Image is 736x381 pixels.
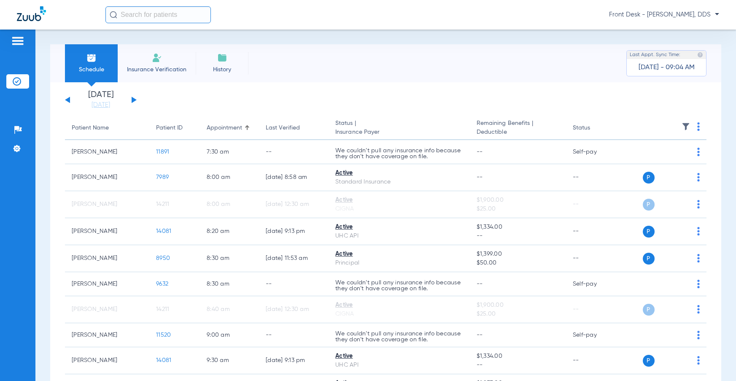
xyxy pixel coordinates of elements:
[72,124,109,132] div: Patient Name
[697,148,700,156] img: group-dot-blue.svg
[477,352,559,361] span: $1,334.00
[86,53,97,63] img: Schedule
[71,65,111,74] span: Schedule
[477,149,483,155] span: --
[335,178,463,186] div: Standard Insurance
[156,174,169,180] span: 7989
[566,218,623,245] td: --
[72,124,143,132] div: Patient Name
[477,259,559,268] span: $50.00
[65,296,149,323] td: [PERSON_NAME]
[110,11,117,19] img: Search Icon
[200,323,259,347] td: 9:00 AM
[335,205,463,213] div: CIGNA
[477,361,559,370] span: --
[470,116,566,140] th: Remaining Benefits |
[335,128,463,137] span: Insurance Payer
[266,124,300,132] div: Last Verified
[259,245,329,272] td: [DATE] 11:53 AM
[266,124,322,132] div: Last Verified
[156,201,169,207] span: 14211
[643,355,655,367] span: P
[200,296,259,323] td: 8:40 AM
[335,148,463,159] p: We couldn’t pull any insurance info because they don’t have coverage on file.
[643,199,655,211] span: P
[335,331,463,343] p: We couldn’t pull any insurance info because they don’t have coverage on file.
[477,301,559,310] span: $1,900.00
[566,164,623,191] td: --
[477,196,559,205] span: $1,900.00
[152,53,162,63] img: Manual Insurance Verification
[630,51,680,59] span: Last Appt. Sync Time:
[477,332,483,338] span: --
[335,232,463,240] div: UHC API
[697,52,703,58] img: last sync help info
[259,191,329,218] td: [DATE] 12:30 AM
[335,352,463,361] div: Active
[200,140,259,164] td: 7:30 AM
[566,272,623,296] td: Self-pay
[697,173,700,181] img: group-dot-blue.svg
[697,200,700,208] img: group-dot-blue.svg
[566,245,623,272] td: --
[697,254,700,262] img: group-dot-blue.svg
[105,6,211,23] input: Search for patients
[566,191,623,218] td: --
[477,205,559,213] span: $25.00
[65,140,149,164] td: [PERSON_NAME]
[566,116,623,140] th: Status
[643,253,655,265] span: P
[335,259,463,268] div: Principal
[207,124,242,132] div: Appointment
[477,250,559,259] span: $1,399.00
[643,304,655,316] span: P
[200,272,259,296] td: 8:30 AM
[697,280,700,288] img: group-dot-blue.svg
[156,332,171,338] span: 11520
[259,323,329,347] td: --
[156,306,169,312] span: 14211
[335,169,463,178] div: Active
[200,347,259,374] td: 9:30 AM
[156,281,168,287] span: 9632
[566,323,623,347] td: Self-pay
[156,124,183,132] div: Patient ID
[335,223,463,232] div: Active
[697,122,700,131] img: group-dot-blue.svg
[609,11,719,19] span: Front Desk - [PERSON_NAME], DDS
[477,232,559,240] span: --
[217,53,227,63] img: History
[335,250,463,259] div: Active
[156,228,171,234] span: 14081
[124,65,189,74] span: Insurance Verification
[200,245,259,272] td: 8:30 AM
[682,122,690,131] img: filter.svg
[156,255,170,261] span: 8950
[643,226,655,238] span: P
[156,124,193,132] div: Patient ID
[11,36,24,46] img: hamburger-icon
[259,164,329,191] td: [DATE] 8:58 AM
[259,347,329,374] td: [DATE] 9:13 PM
[156,149,169,155] span: 11891
[477,281,483,287] span: --
[65,347,149,374] td: [PERSON_NAME]
[75,91,126,109] li: [DATE]
[259,218,329,245] td: [DATE] 9:13 PM
[335,361,463,370] div: UHC API
[65,191,149,218] td: [PERSON_NAME]
[200,164,259,191] td: 8:00 AM
[202,65,242,74] span: History
[65,272,149,296] td: [PERSON_NAME]
[335,301,463,310] div: Active
[65,323,149,347] td: [PERSON_NAME]
[697,227,700,235] img: group-dot-blue.svg
[694,340,736,381] iframe: Chat Widget
[566,140,623,164] td: Self-pay
[75,101,126,109] a: [DATE]
[639,63,695,72] span: [DATE] - 09:04 AM
[156,357,171,363] span: 14081
[200,218,259,245] td: 8:20 AM
[697,331,700,339] img: group-dot-blue.svg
